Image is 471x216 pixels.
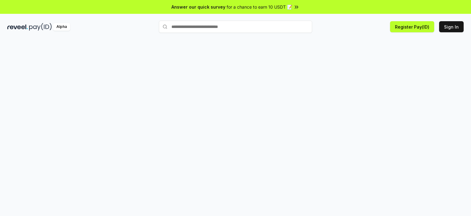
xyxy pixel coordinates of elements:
[7,23,28,31] img: reveel_dark
[171,4,225,10] span: Answer our quick survey
[227,4,292,10] span: for a chance to earn 10 USDT 📝
[439,21,464,32] button: Sign In
[390,21,434,32] button: Register Pay(ID)
[53,23,70,31] div: Alpha
[29,23,52,31] img: pay_id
